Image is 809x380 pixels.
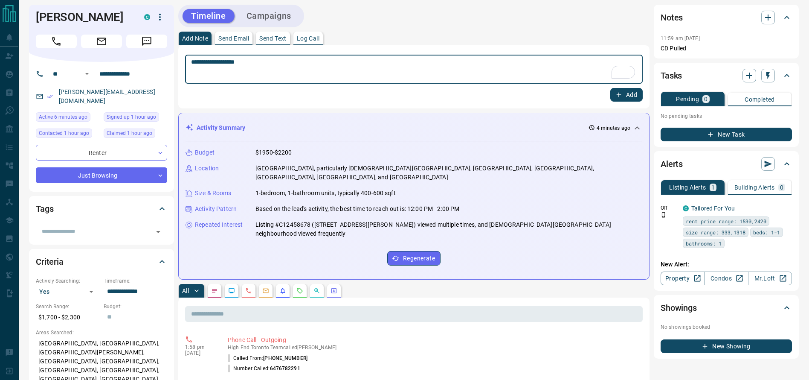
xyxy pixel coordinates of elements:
button: Open [152,226,164,238]
a: [PERSON_NAME][EMAIL_ADDRESS][DOMAIN_NAME] [59,88,155,104]
svg: Requests [296,287,303,294]
h2: Tasks [661,69,682,82]
p: Phone Call - Outgoing [228,336,639,345]
p: Activity Summary [197,123,245,132]
p: Timeframe: [104,277,167,285]
svg: Agent Actions [331,287,337,294]
h2: Showings [661,301,697,315]
span: size range: 333,1318 [686,228,745,237]
span: Contacted 1 hour ago [39,129,89,137]
p: Off [661,204,678,212]
span: 6476782291 [270,365,300,371]
textarea: To enrich screen reader interactions, please activate Accessibility in Grammarly extension settings [191,58,637,80]
span: Call [36,35,77,48]
div: Notes [661,7,792,28]
p: Send Text [259,35,287,41]
p: Search Range: [36,303,99,310]
div: Criteria [36,251,167,272]
p: Called From: [228,354,307,362]
div: Tasks [661,65,792,86]
svg: Emails [262,287,269,294]
p: Listing #C12458678 ([STREET_ADDRESS][PERSON_NAME]) viewed multiple times, and [DEMOGRAPHIC_DATA][... [255,220,642,238]
span: beds: 1-1 [753,228,780,237]
p: Send Email [218,35,249,41]
span: [PHONE_NUMBER] [263,355,307,361]
h2: Criteria [36,255,64,269]
div: Alerts [661,154,792,174]
button: Timeline [183,9,235,23]
p: 0 [780,184,783,190]
svg: Notes [211,287,218,294]
p: Completed [745,96,775,102]
p: Listing Alerts [669,184,706,190]
p: Activity Pattern [195,205,237,213]
h2: Tags [36,202,53,216]
p: Size & Rooms [195,189,232,198]
p: No showings booked [661,323,792,331]
p: 11:59 am [DATE] [661,35,700,41]
p: [GEOGRAPHIC_DATA], particularly [DEMOGRAPHIC_DATA][GEOGRAPHIC_DATA], [GEOGRAPHIC_DATA], [GEOGRAPH... [255,164,642,182]
p: Budget: [104,303,167,310]
div: Mon Oct 13 2025 [104,112,167,124]
p: Repeated Interest [195,220,243,229]
div: Mon Oct 13 2025 [104,129,167,140]
svg: Lead Browsing Activity [228,287,235,294]
a: Condos [704,272,748,285]
span: bathrooms: 1 [686,239,722,248]
button: Regenerate [387,251,441,266]
div: condos.ca [144,14,150,20]
p: [DATE] [185,350,215,356]
button: Open [82,69,92,79]
button: Campaigns [238,9,300,23]
p: Number Called: [228,365,300,372]
p: Budget [195,148,215,157]
button: New Showing [661,339,792,353]
svg: Listing Alerts [279,287,286,294]
span: Active 6 minutes ago [39,113,87,121]
div: Activity Summary4 minutes ago [186,120,642,136]
div: condos.ca [683,205,689,211]
div: Yes [36,285,99,298]
p: Log Call [297,35,319,41]
div: Just Browsing [36,167,167,183]
p: 1 [711,184,715,190]
span: Claimed 1 hour ago [107,129,152,137]
div: Renter [36,145,167,161]
div: Tags [36,199,167,219]
button: New Task [661,128,792,141]
span: Email [81,35,122,48]
svg: Email Verified [47,94,53,99]
p: All [182,288,189,294]
p: High End Toronto Team called [PERSON_NAME] [228,345,639,351]
p: 0 [704,96,708,102]
a: Tailored For You [691,205,735,212]
span: rent price range: 1530,2420 [686,217,766,225]
p: 1:58 pm [185,344,215,350]
p: $1,700 - $2,300 [36,310,99,324]
div: Mon Oct 13 2025 [36,112,99,124]
h2: Notes [661,11,683,24]
button: Add [610,88,643,102]
p: New Alert: [661,260,792,269]
p: No pending tasks [661,110,792,123]
svg: Calls [245,287,252,294]
p: Pending [676,96,699,102]
a: Mr.Loft [748,272,792,285]
p: Location [195,164,219,173]
svg: Opportunities [313,287,320,294]
span: Signed up 1 hour ago [107,113,156,121]
p: Add Note [182,35,208,41]
svg: Push Notification Only [661,212,667,218]
p: 1-bedroom, 1-bathroom units, typically 400-600 sqft [255,189,396,198]
a: Property [661,272,705,285]
h2: Alerts [661,157,683,171]
p: CD Pulled [661,44,792,53]
p: Building Alerts [734,184,775,190]
div: Mon Oct 13 2025 [36,129,99,140]
p: 4 minutes ago [597,124,630,132]
p: Areas Searched: [36,329,167,336]
p: Actively Searching: [36,277,99,285]
p: $1950-$2200 [255,148,292,157]
span: Message [126,35,167,48]
h1: [PERSON_NAME] [36,10,131,24]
